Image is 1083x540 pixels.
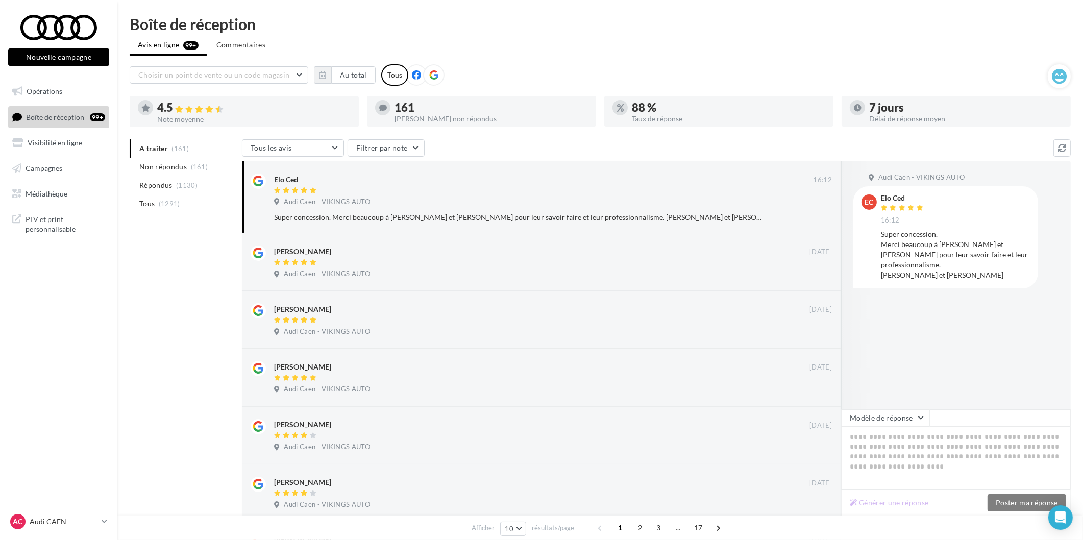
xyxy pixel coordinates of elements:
[28,138,82,147] span: Visibilité en ligne
[284,500,370,509] span: Audi Caen - VIKINGS AUTO
[881,229,1030,280] div: Super concession. Merci beaucoup à [PERSON_NAME] et [PERSON_NAME] pour leur savoir faire et leur ...
[809,305,832,314] span: [DATE]
[472,523,495,533] span: Afficher
[159,200,180,208] span: (1291)
[612,520,628,536] span: 1
[139,180,173,190] span: Répondus
[6,158,111,179] a: Campagnes
[242,139,344,157] button: Tous les avis
[90,113,105,121] div: 99+
[30,517,97,527] p: Audi CAEN
[395,102,588,113] div: 161
[381,64,408,86] div: Tous
[130,16,1071,32] div: Boîte de réception
[809,421,832,430] span: [DATE]
[26,212,105,234] span: PLV et print personnalisable
[274,477,331,487] div: [PERSON_NAME]
[13,517,23,527] span: AC
[191,163,208,171] span: (161)
[284,443,370,452] span: Audi Caen - VIKINGS AUTO
[869,115,1063,122] div: Délai de réponse moyen
[139,162,187,172] span: Non répondus
[274,212,766,223] div: Super concession. Merci beaucoup à [PERSON_NAME] et [PERSON_NAME] pour leur savoir faire et leur ...
[670,520,686,536] span: ...
[632,102,825,113] div: 88 %
[157,116,351,123] div: Note moyenne
[8,512,109,531] a: AC Audi CAEN
[284,269,370,279] span: Audi Caen - VIKINGS AUTO
[881,194,926,202] div: Elo Ced
[881,216,900,225] span: 16:12
[284,198,370,207] span: Audi Caen - VIKINGS AUTO
[813,176,832,185] span: 16:12
[130,66,308,84] button: Choisir un point de vente ou un code magasin
[650,520,667,536] span: 3
[331,66,376,84] button: Au total
[1048,505,1073,530] div: Open Intercom Messenger
[216,40,265,50] span: Commentaires
[6,81,111,102] a: Opérations
[157,102,351,114] div: 4.5
[26,112,84,121] span: Boîte de réception
[846,497,933,509] button: Générer une réponse
[841,409,930,427] button: Modèle de réponse
[274,247,331,257] div: [PERSON_NAME]
[284,385,370,394] span: Audi Caen - VIKINGS AUTO
[632,115,825,122] div: Taux de réponse
[988,494,1066,511] button: Poster ma réponse
[274,304,331,314] div: [PERSON_NAME]
[6,132,111,154] a: Visibilité en ligne
[251,143,292,152] span: Tous les avis
[500,522,526,536] button: 10
[690,520,707,536] span: 17
[348,139,425,157] button: Filtrer par note
[314,66,376,84] button: Au total
[809,479,832,488] span: [DATE]
[395,115,588,122] div: [PERSON_NAME] non répondus
[274,175,298,185] div: Elo Ced
[809,363,832,372] span: [DATE]
[505,525,513,533] span: 10
[6,208,111,238] a: PLV et print personnalisable
[8,48,109,66] button: Nouvelle campagne
[274,362,331,372] div: [PERSON_NAME]
[139,199,155,209] span: Tous
[27,87,62,95] span: Opérations
[6,106,111,128] a: Boîte de réception99+
[274,420,331,430] div: [PERSON_NAME]
[138,70,289,79] span: Choisir un point de vente ou un code magasin
[26,189,67,198] span: Médiathèque
[632,520,648,536] span: 2
[176,181,198,189] span: (1130)
[809,248,832,257] span: [DATE]
[878,173,965,182] span: Audi Caen - VIKINGS AUTO
[26,164,62,173] span: Campagnes
[869,102,1063,113] div: 7 jours
[6,183,111,205] a: Médiathèque
[865,197,874,207] span: EC
[284,327,370,336] span: Audi Caen - VIKINGS AUTO
[532,523,574,533] span: résultats/page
